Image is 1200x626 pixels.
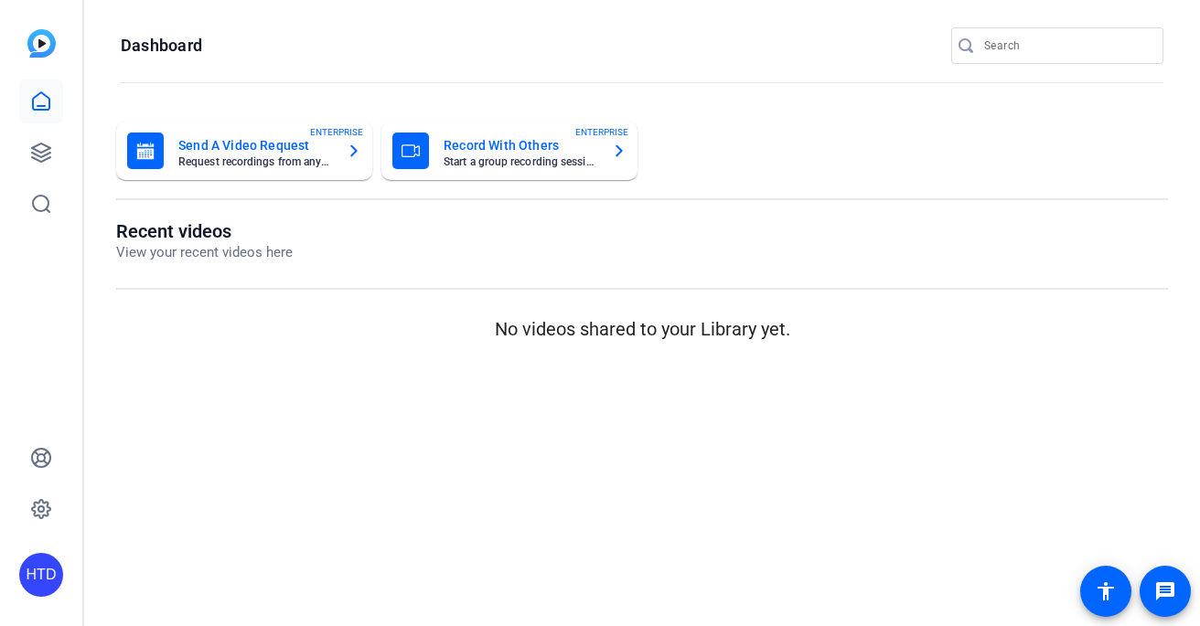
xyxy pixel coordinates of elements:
[116,220,293,242] h1: Recent videos
[984,35,1149,57] input: Search
[116,315,1168,343] p: No videos shared to your Library yet.
[444,156,597,167] mat-card-subtitle: Start a group recording session
[19,553,63,597] div: HTD
[1095,580,1117,602] mat-icon: accessibility
[116,242,293,263] p: View your recent videos here
[178,134,332,156] mat-card-title: Send A Video Request
[116,122,372,180] button: Send A Video RequestRequest recordings from anyone, anywhereENTERPRISE
[381,122,637,180] button: Record With OthersStart a group recording sessionENTERPRISE
[178,156,332,167] mat-card-subtitle: Request recordings from anyone, anywhere
[575,125,628,139] span: ENTERPRISE
[1154,580,1176,602] mat-icon: message
[27,29,56,58] img: blue-gradient.svg
[121,35,202,57] h1: Dashboard
[310,125,363,139] span: ENTERPRISE
[444,134,597,156] mat-card-title: Record With Others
